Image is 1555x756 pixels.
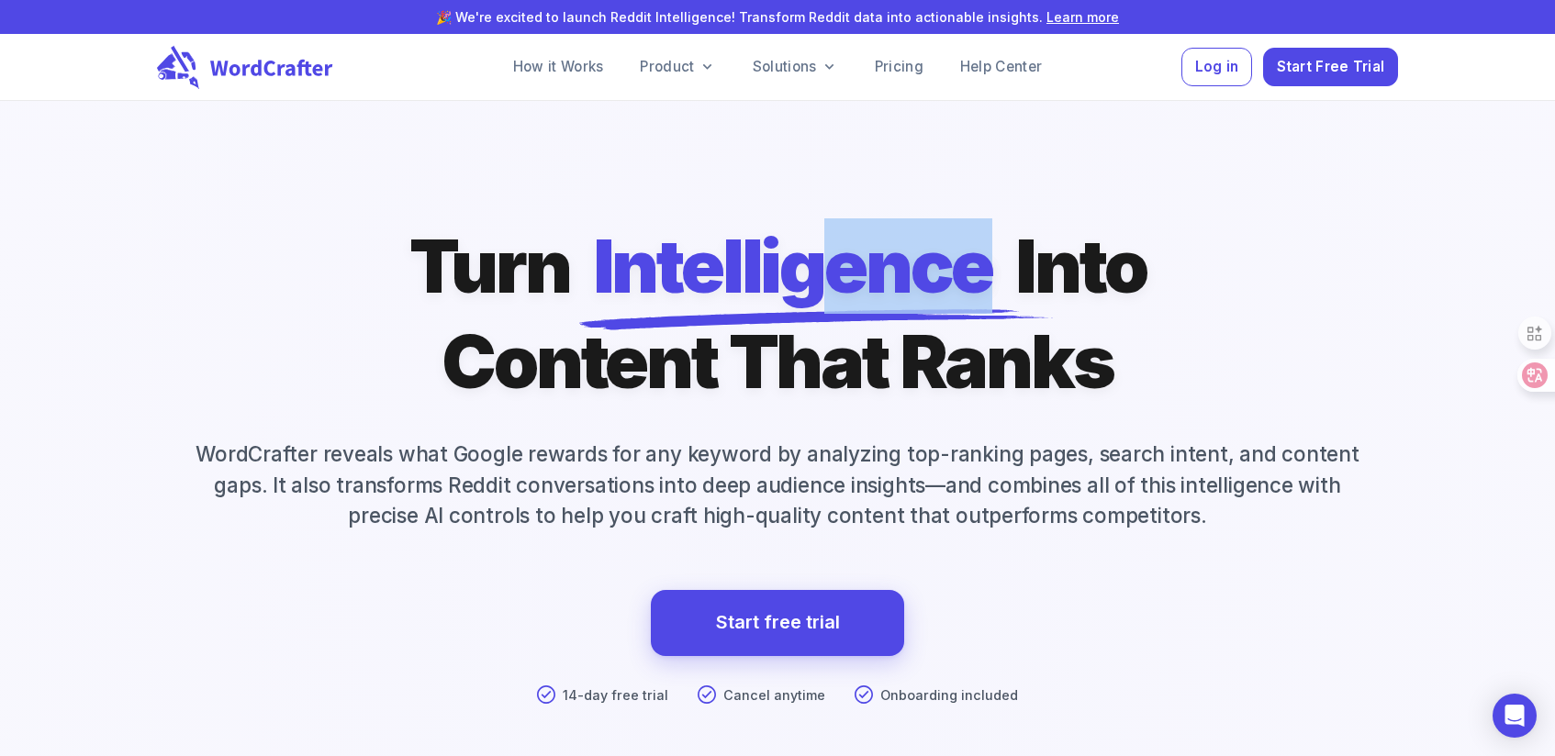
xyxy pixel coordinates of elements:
p: 14-day free trial [563,685,668,706]
div: Open Intercom Messenger [1493,694,1537,738]
p: Onboarding included [880,685,1018,706]
button: Log in [1181,48,1252,87]
p: Cancel anytime [723,685,825,706]
a: How it Works [498,49,619,85]
span: Start Free Trial [1277,55,1385,80]
a: Help Center [945,49,1057,85]
a: Learn more [1046,9,1119,25]
a: Product [625,49,730,85]
span: Log in [1195,55,1239,80]
a: Solutions [738,49,853,85]
span: Intelligence [593,218,993,314]
h1: Turn Into Content That Ranks [409,218,1147,409]
p: WordCrafter reveals what Google rewards for any keyword by analyzing top-ranking pages, search in... [157,439,1398,531]
button: Start Free Trial [1263,48,1398,87]
a: Pricing [860,49,938,85]
p: 🎉 We're excited to launch Reddit Intelligence! Transform Reddit data into actionable insights. [29,7,1526,27]
a: Start free trial [716,606,840,639]
a: Start free trial [651,590,904,656]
